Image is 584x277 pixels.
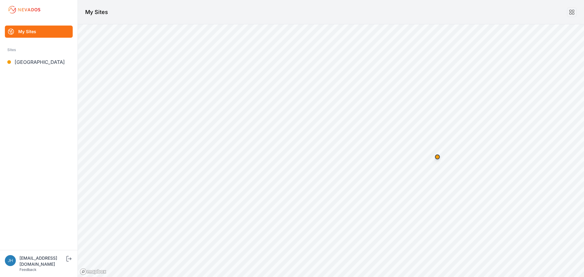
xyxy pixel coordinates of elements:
[5,255,16,266] img: jhaberkorn@invenergy.com
[19,255,65,267] div: [EMAIL_ADDRESS][DOMAIN_NAME]
[7,5,41,15] img: Nevados
[19,267,36,272] a: Feedback
[5,56,73,68] a: [GEOGRAPHIC_DATA]
[80,268,106,275] a: Mapbox logo
[5,26,73,38] a: My Sites
[78,24,584,277] canvas: Map
[7,46,70,54] div: Sites
[85,8,108,16] h1: My Sites
[431,151,443,163] div: Map marker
